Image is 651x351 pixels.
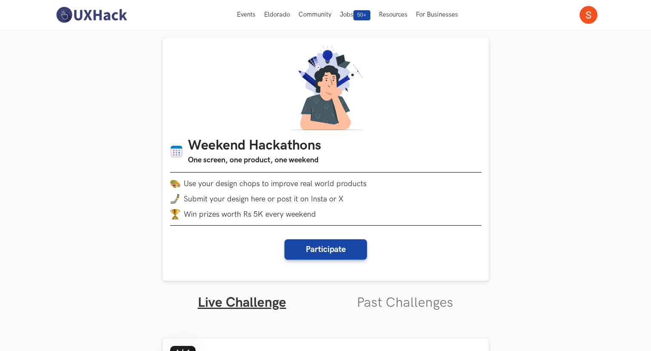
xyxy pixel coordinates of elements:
h3: One screen, one product, one weekend [188,154,321,166]
a: Past Challenges [357,294,453,311]
img: Your profile pic [580,6,597,24]
img: Calendar icon [170,145,183,158]
img: mobile-in-hand.png [170,194,180,204]
img: palette.png [170,178,180,189]
a: Live Challenge [198,294,286,311]
span: Submit your design here or post it on Insta or X [184,195,344,204]
img: trophy.png [170,209,180,219]
button: Participate [284,239,367,260]
ul: Tabs Interface [162,281,489,311]
img: UXHack-logo.png [54,6,129,24]
li: Win prizes worth Rs 5K every weekend [170,209,481,219]
li: Use your design chops to improve real world products [170,178,481,189]
h1: Weekend Hackathons [188,138,321,154]
span: 50+ [353,10,370,20]
img: A designer thinking [285,45,367,130]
